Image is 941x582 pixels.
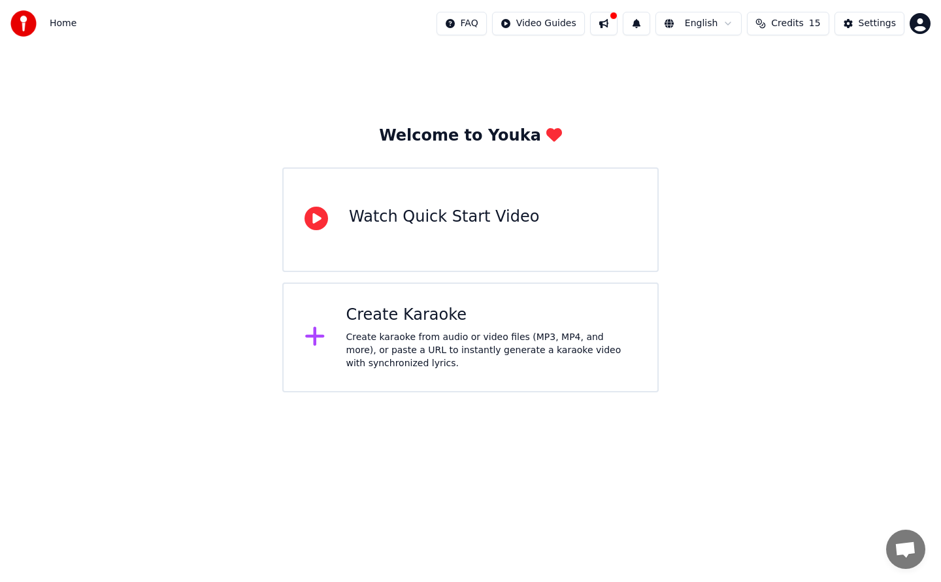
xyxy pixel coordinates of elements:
div: Watch Quick Start Video [349,207,539,228]
span: Credits [771,17,803,30]
div: Welcome to Youka [379,126,562,146]
button: FAQ [437,12,487,35]
div: Create Karaoke [346,305,637,326]
div: Settings [859,17,896,30]
button: Credits15 [747,12,829,35]
button: Video Guides [492,12,585,35]
div: Open chat [886,530,925,569]
button: Settings [834,12,904,35]
nav: breadcrumb [50,17,76,30]
span: 15 [809,17,821,30]
div: Create karaoke from audio or video files (MP3, MP4, and more), or paste a URL to instantly genera... [346,331,637,370]
span: Home [50,17,76,30]
img: youka [10,10,37,37]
